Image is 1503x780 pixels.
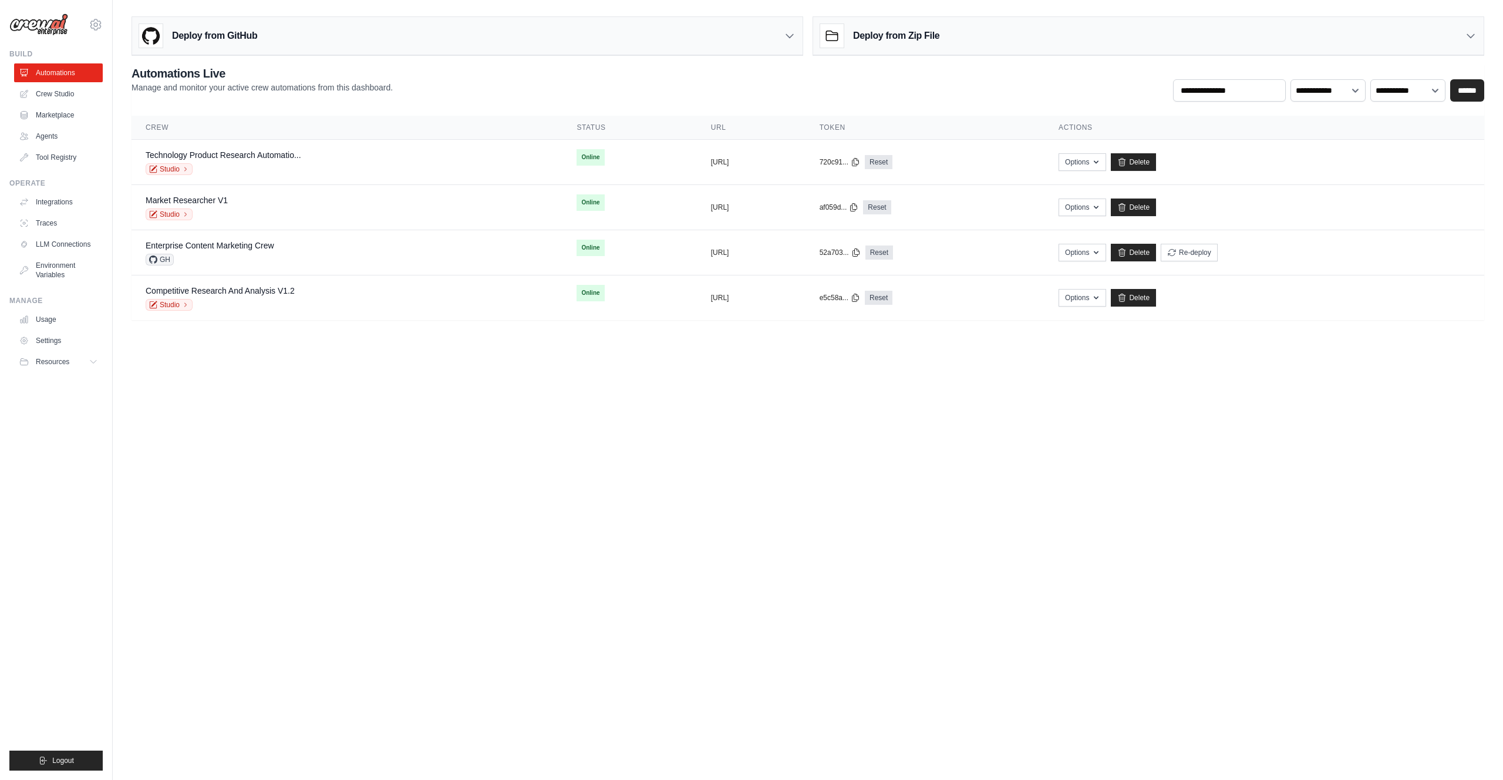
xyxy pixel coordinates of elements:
a: Traces [14,214,103,233]
th: URL [697,116,806,140]
button: af059d... [820,203,859,212]
span: Online [577,285,604,301]
button: Logout [9,751,103,771]
a: Crew Studio [14,85,103,103]
th: Crew [132,116,562,140]
span: Online [577,240,604,256]
button: Options [1059,244,1106,261]
div: Build [9,49,103,59]
a: Reset [865,291,892,305]
a: Studio [146,209,193,220]
button: 52a703... [820,248,861,257]
a: LLM Connections [14,235,103,254]
span: GH [146,254,174,265]
span: Online [577,149,604,166]
a: Tool Registry [14,148,103,167]
h3: Deploy from Zip File [853,29,939,43]
button: Resources [14,352,103,371]
th: Status [562,116,696,140]
p: Manage and monitor your active crew automations from this dashboard. [132,82,393,93]
a: Reset [863,200,891,214]
a: Reset [865,155,892,169]
a: Marketplace [14,106,103,125]
a: Enterprise Content Marketing Crew [146,241,274,250]
a: Delete [1111,289,1156,307]
a: Competitive Research And Analysis V1.2 [146,286,295,295]
a: Technology Product Research Automatio... [146,150,301,160]
h2: Automations Live [132,65,393,82]
a: Delete [1111,199,1156,216]
button: 720c91... [820,157,860,167]
span: Resources [36,357,69,367]
th: Token [806,116,1044,140]
button: Options [1059,153,1106,171]
img: GitHub Logo [139,24,163,48]
a: Delete [1111,244,1156,261]
a: Automations [14,63,103,82]
th: Actions [1044,116,1484,140]
a: Delete [1111,153,1156,171]
a: Settings [14,331,103,350]
button: e5c58a... [820,293,860,302]
img: Logo [9,14,68,36]
div: Operate [9,179,103,188]
button: Re-deploy [1161,244,1218,261]
div: Manage [9,296,103,305]
a: Reset [865,246,893,260]
a: Studio [146,299,193,311]
a: Usage [14,310,103,329]
a: Studio [146,163,193,175]
button: Options [1059,289,1106,307]
a: Agents [14,127,103,146]
span: Online [577,194,604,211]
span: Logout [52,756,74,765]
h3: Deploy from GitHub [172,29,257,43]
a: Environment Variables [14,256,103,284]
a: Integrations [14,193,103,211]
a: Market Researcher V1 [146,196,228,205]
button: Options [1059,199,1106,216]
